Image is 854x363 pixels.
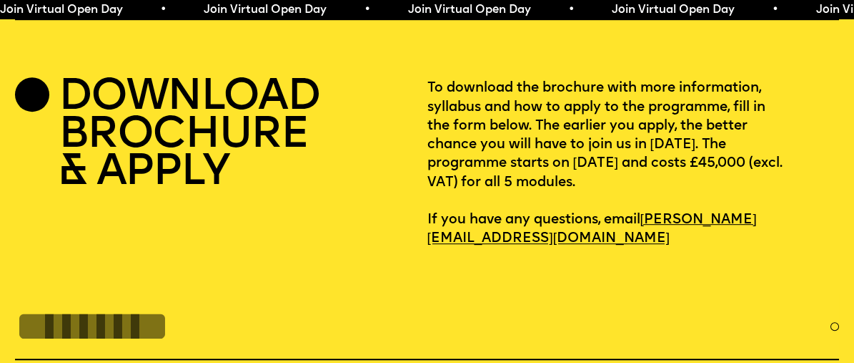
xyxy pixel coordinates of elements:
[59,79,319,192] h2: DOWNLOAD BROCHURE & APPLY
[364,4,370,16] span: •
[567,4,574,16] span: •
[772,4,778,16] span: •
[160,4,167,16] span: •
[427,208,757,252] a: [PERSON_NAME][EMAIL_ADDRESS][DOMAIN_NAME]
[427,79,840,249] p: To download the brochure with more information, syllabus and how to apply to the programme, fill ...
